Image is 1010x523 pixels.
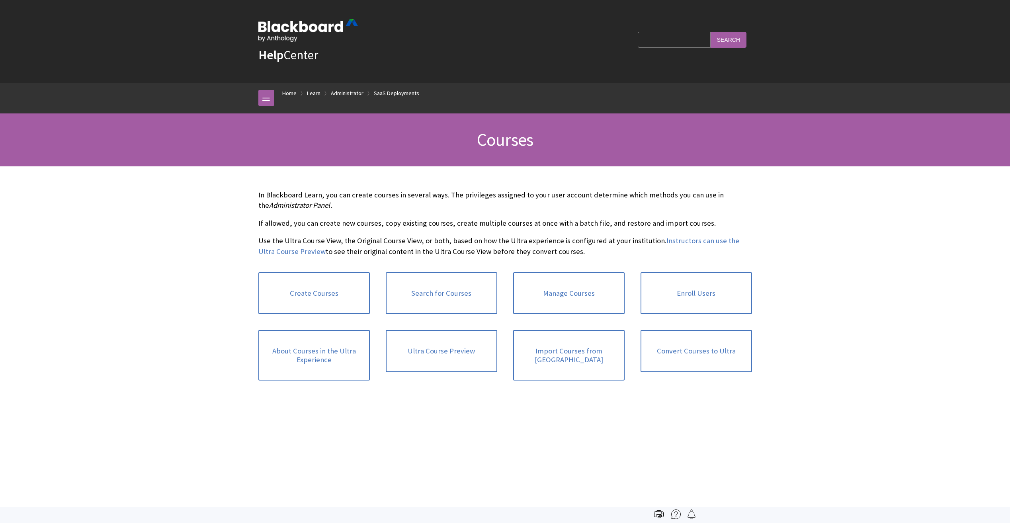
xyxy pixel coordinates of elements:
[654,509,664,519] img: Print
[258,19,358,42] img: Blackboard by Anthology
[258,330,370,381] a: About Courses in the Ultra Experience
[258,218,752,228] p: If allowed, you can create new courses, copy existing courses, create multiple courses at once wi...
[386,330,497,372] a: Ultra Course Preview
[386,272,497,314] a: Search for Courses
[513,330,625,381] a: Import Courses from [GEOGRAPHIC_DATA]
[258,272,370,314] a: Create Courses
[258,47,318,63] a: HelpCenter
[671,509,681,519] img: More help
[307,88,320,98] a: Learn
[269,201,330,210] span: Administrator Panel
[258,236,752,256] p: Use the Ultra Course View, the Original Course View, or both, based on how the Ultra experience i...
[282,88,297,98] a: Home
[641,330,752,372] a: Convert Courses to Ultra
[513,272,625,314] a: Manage Courses
[258,236,739,256] a: Instructors can use the Ultra Course Preview
[374,88,419,98] a: SaaS Deployments
[641,272,752,314] a: Enroll Users
[477,129,533,150] span: Courses
[331,88,363,98] a: Administrator
[711,32,746,47] input: Search
[258,190,752,211] p: In Blackboard Learn, you can create courses in several ways. The privileges assigned to your user...
[258,47,283,63] strong: Help
[687,509,696,519] img: Follow this page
